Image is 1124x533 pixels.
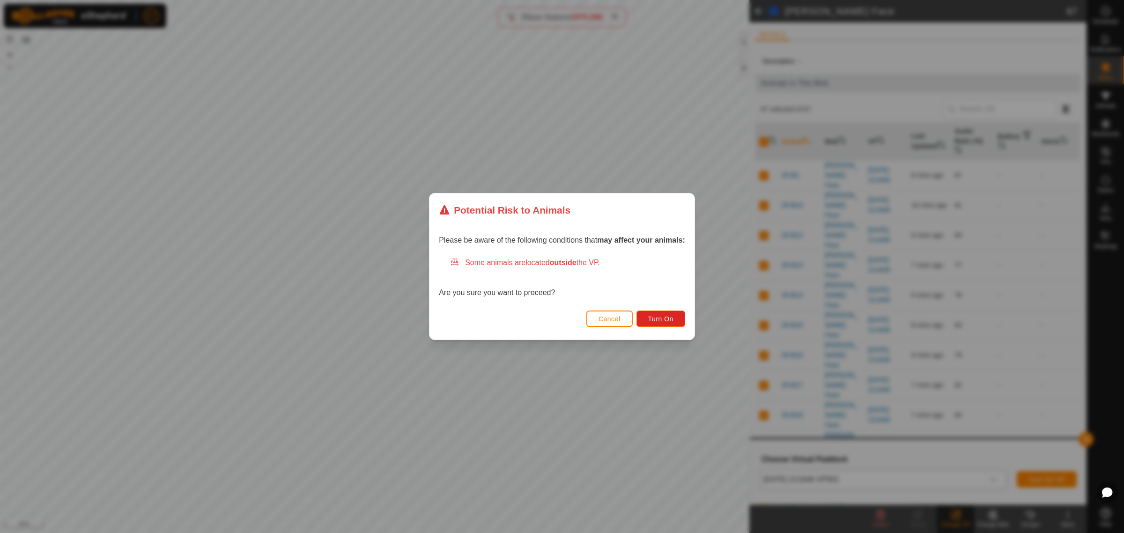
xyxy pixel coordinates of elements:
[450,257,685,268] div: Some animals are
[636,311,685,327] button: Turn On
[439,257,685,298] div: Are you sure you want to proceed?
[550,259,577,266] strong: outside
[648,315,673,323] span: Turn On
[439,203,570,217] div: Potential Risk to Animals
[597,236,685,244] strong: may affect your animals:
[525,259,600,266] span: located the VP.
[586,311,633,327] button: Cancel
[439,236,685,244] span: Please be aware of the following conditions that
[599,315,621,323] span: Cancel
